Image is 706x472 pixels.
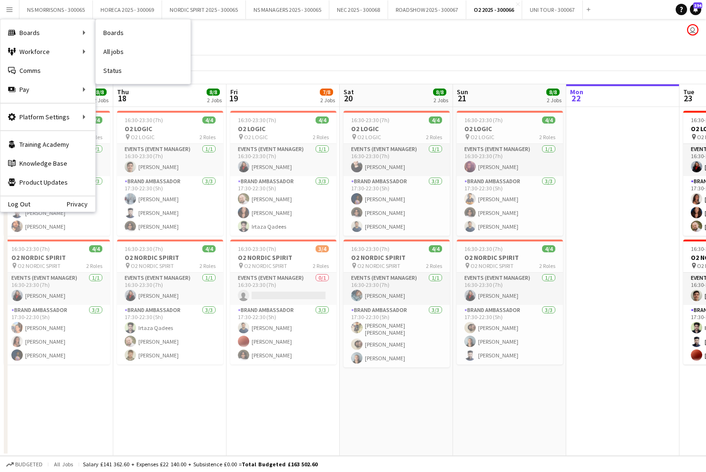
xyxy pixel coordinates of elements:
app-card-role: Brand Ambassador3/317:30-22:30 (5h)[PERSON_NAME] [PERSON_NAME][PERSON_NAME][PERSON_NAME] [344,305,450,367]
button: NS MANAGERS 2025 - 300065 [246,0,329,19]
button: UNI TOUR - 300067 [522,0,583,19]
span: 4/4 [429,245,442,252]
h3: O2 NORDIC SPIRIT [4,253,110,262]
span: 4/4 [89,245,102,252]
span: 7/8 [320,89,333,96]
a: All jobs [96,42,190,61]
button: NS MORRISONS - 300065 [19,0,93,19]
span: 20 [342,93,354,104]
span: 3/4 [316,245,329,252]
span: 23 [682,93,694,104]
app-job-card: 16:30-23:30 (7h)4/4O2 LOGIC O2 LOGIC2 RolesEvents (Event Manager)1/116:30-23:30 (7h)[PERSON_NAME]... [117,111,223,236]
a: 394 [690,4,701,15]
span: 22 [569,93,583,104]
span: 16:30-23:30 (7h) [238,116,276,124]
span: 16:30-23:30 (7h) [464,245,503,252]
span: 2 Roles [313,262,329,269]
span: 18 [116,93,129,104]
app-job-card: 16:30-23:30 (7h)4/4O2 LOGIC O2 LOGIC2 RolesEvents (Event Manager)1/116:30-23:30 (7h)[PERSON_NAME]... [230,111,336,236]
div: 2 Jobs [547,97,561,104]
span: 2 Roles [539,134,555,141]
span: O2 NORDIC SPIRIT [18,262,61,269]
div: Pay [0,80,95,99]
a: Product Updates [0,173,95,192]
div: 16:30-23:30 (7h)4/4O2 NORDIC SPIRIT O2 NORDIC SPIRIT2 RolesEvents (Event Manager)1/116:30-23:30 (... [457,240,563,365]
span: Budgeted [15,461,43,468]
span: 2 Roles [199,134,216,141]
span: Total Budgeted £163 502.60 [242,461,317,468]
app-job-card: 16:30-23:30 (7h)4/4O2 NORDIC SPIRIT O2 NORDIC SPIRIT2 RolesEvents (Event Manager)1/116:30-23:30 (... [117,240,223,365]
span: 2 Roles [313,134,329,141]
span: 8/8 [93,89,107,96]
span: 4/4 [542,116,555,124]
button: O2 2025 - 300066 [466,0,522,19]
div: Salary £141 362.60 + Expenses £22 140.00 + Subsistence £0.00 = [83,461,317,468]
a: Comms [0,61,95,80]
app-card-role: Brand Ambassador3/317:30-22:30 (5h)[PERSON_NAME][PERSON_NAME][PERSON_NAME] [457,305,563,365]
div: 2 Jobs [94,97,109,104]
span: 394 [693,2,702,9]
span: 4/4 [202,245,216,252]
app-card-role: Brand Ambassador3/317:30-22:30 (5h)Irtaza Qadees[PERSON_NAME][PERSON_NAME] [117,305,223,365]
span: 2 Roles [426,134,442,141]
span: 4/4 [202,116,216,124]
span: O2 LOGIC [131,134,154,141]
app-card-role: Brand Ambassador3/317:30-22:30 (5h)[PERSON_NAME][PERSON_NAME][PERSON_NAME] [117,176,223,236]
span: O2 LOGIC [471,134,494,141]
span: O2 NORDIC SPIRIT [244,262,287,269]
button: Budgeted [5,459,44,470]
h3: O2 NORDIC SPIRIT [344,253,450,262]
span: 2 Roles [539,262,555,269]
span: Tue [683,88,694,96]
a: Training Academy [0,135,95,154]
span: O2 LOGIC [357,134,381,141]
app-job-card: 16:30-23:30 (7h)4/4O2 LOGIC O2 LOGIC2 RolesEvents (Event Manager)1/116:30-23:30 (7h)[PERSON_NAME]... [344,111,450,236]
h3: O2 NORDIC SPIRIT [230,253,336,262]
span: Sat [344,88,354,96]
span: 16:30-23:30 (7h) [125,116,163,124]
app-job-card: 16:30-23:30 (7h)4/4O2 NORDIC SPIRIT O2 NORDIC SPIRIT2 RolesEvents (Event Manager)1/116:30-23:30 (... [4,240,110,365]
app-card-role: Events (Event Manager)1/116:30-23:30 (7h)[PERSON_NAME] [344,144,450,176]
span: 2 Roles [86,262,102,269]
h3: O2 LOGIC [117,125,223,133]
app-job-card: 16:30-23:30 (7h)4/4O2 LOGIC O2 LOGIC2 RolesEvents (Event Manager)1/116:30-23:30 (7h)[PERSON_NAME]... [457,111,563,236]
app-card-role: Events (Event Manager)1/116:30-23:30 (7h)[PERSON_NAME] [117,273,223,305]
div: 2 Jobs [320,97,335,104]
app-card-role: Brand Ambassador3/317:30-22:30 (5h)[PERSON_NAME][PERSON_NAME][PERSON_NAME] [457,176,563,236]
app-job-card: 16:30-23:30 (7h)4/4O2 NORDIC SPIRIT O2 NORDIC SPIRIT2 RolesEvents (Event Manager)1/116:30-23:30 (... [344,240,450,367]
div: 2 Jobs [434,97,448,104]
app-card-role: Events (Event Manager)0/116:30-23:30 (7h) [230,273,336,305]
span: 8/8 [207,89,220,96]
span: All jobs [52,461,75,468]
span: 16:30-23:30 (7h) [238,245,276,252]
span: 16:30-23:30 (7h) [464,116,503,124]
span: Thu [117,88,129,96]
app-card-role: Events (Event Manager)1/116:30-23:30 (7h)[PERSON_NAME] [230,144,336,176]
app-card-role: Events (Event Manager)1/116:30-23:30 (7h)[PERSON_NAME] [344,273,450,305]
span: 4/4 [542,245,555,252]
a: Status [96,61,190,80]
div: Workforce [0,42,95,61]
app-card-role: Brand Ambassador3/317:30-22:30 (5h)[PERSON_NAME][PERSON_NAME][PERSON_NAME] [230,305,336,365]
button: NORDIC SPIRIT 2025 - 300065 [162,0,246,19]
h3: O2 NORDIC SPIRIT [117,253,223,262]
span: O2 LOGIC [244,134,268,141]
span: 2 Roles [426,262,442,269]
app-card-role: Brand Ambassador3/317:30-22:30 (5h)[PERSON_NAME][PERSON_NAME]Irtaza Qadees [230,176,336,236]
span: 16:30-23:30 (7h) [351,116,389,124]
button: ROADSHOW 2025 - 300067 [388,0,466,19]
span: O2 NORDIC SPIRIT [357,262,400,269]
app-job-card: 16:30-23:30 (7h)3/4O2 NORDIC SPIRIT O2 NORDIC SPIRIT2 RolesEvents (Event Manager)0/116:30-23:30 (... [230,240,336,365]
span: 16:30-23:30 (7h) [125,245,163,252]
app-card-role: Events (Event Manager)1/116:30-23:30 (7h)[PERSON_NAME] [457,144,563,176]
a: Privacy [67,200,95,208]
div: 2 Jobs [207,97,222,104]
span: 4/4 [316,116,329,124]
span: 21 [455,93,468,104]
span: O2 NORDIC SPIRIT [131,262,174,269]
